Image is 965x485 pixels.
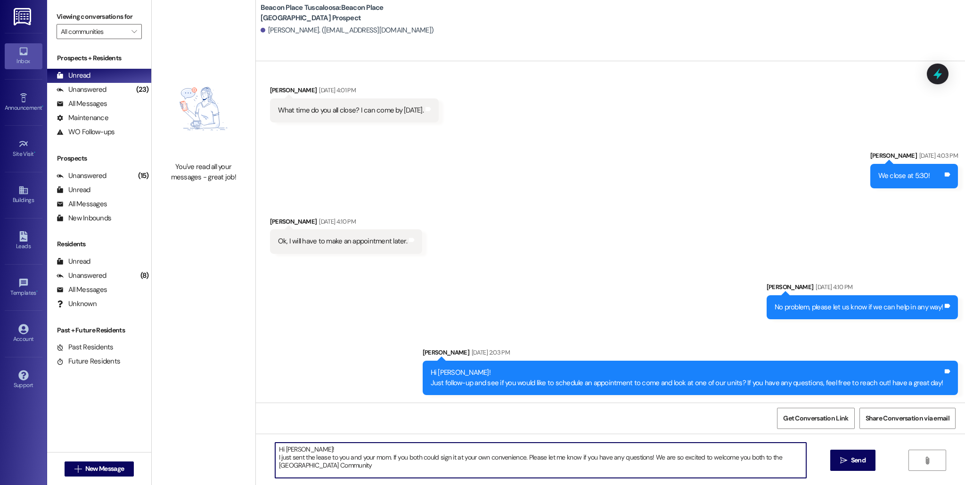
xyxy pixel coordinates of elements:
[5,228,42,254] a: Leads
[423,348,958,361] div: [PERSON_NAME]
[775,302,943,312] div: No problem, please let us know if we can help in any way!
[162,60,245,157] img: empty-state
[431,368,943,388] div: Hi [PERSON_NAME]! Just follow-up and see if you would like to schedule an appointment to come and...
[57,356,120,366] div: Future Residents
[275,443,806,478] textarea: Hi [PERSON_NAME]! I just sent the lease to you and your mom. If you both could sign it at your ow...
[57,285,107,295] div: All Messages
[47,325,151,335] div: Past + Future Residents
[57,257,90,267] div: Unread
[47,154,151,163] div: Prospects
[777,408,854,429] button: Get Conversation Link
[47,53,151,63] div: Prospects + Residents
[270,217,422,230] div: [PERSON_NAME]
[57,171,106,181] div: Unanswered
[5,136,42,162] a: Site Visit •
[34,149,35,156] span: •
[57,185,90,195] div: Unread
[317,85,356,95] div: [DATE] 4:01 PM
[870,151,958,164] div: [PERSON_NAME]
[57,113,108,123] div: Maintenance
[859,408,956,429] button: Share Conversation via email
[57,342,114,352] div: Past Residents
[261,3,449,23] b: Beacon Place Tuscaloosa: Beacon Place [GEOGRAPHIC_DATA] Prospect
[36,288,38,295] span: •
[42,103,43,110] span: •
[813,282,852,292] div: [DATE] 4:10 PM
[57,127,114,137] div: WO Follow-ups
[866,413,949,423] span: Share Conversation via email
[136,169,151,183] div: (15)
[57,299,97,309] div: Unknown
[270,85,439,98] div: [PERSON_NAME]
[57,99,107,109] div: All Messages
[5,182,42,208] a: Buildings
[830,450,876,471] button: Send
[14,8,33,25] img: ResiDesk Logo
[138,268,151,283] div: (8)
[61,24,127,39] input: All communities
[57,9,142,24] label: Viewing conversations for
[5,275,42,300] a: Templates •
[278,236,407,246] div: Ok, I will have to make an appointment later.
[134,82,151,97] div: (23)
[278,105,424,115] div: What time do you all close? I can come by [DATE].
[924,457,931,464] i: 
[131,28,137,35] i: 
[57,199,107,209] div: All Messages
[65,461,134,477] button: New Message
[162,162,245,182] div: You've read all your messages - great job!
[57,271,106,281] div: Unanswered
[917,151,958,161] div: [DATE] 4:03 PM
[85,464,124,474] span: New Message
[317,217,356,226] div: [DATE] 4:10 PM
[47,239,151,249] div: Residents
[5,43,42,69] a: Inbox
[57,71,90,81] div: Unread
[261,25,434,35] div: [PERSON_NAME]. ([EMAIL_ADDRESS][DOMAIN_NAME])
[5,321,42,347] a: Account
[783,413,848,423] span: Get Conversation Link
[851,455,866,465] span: Send
[57,85,106,95] div: Unanswered
[5,367,42,393] a: Support
[57,213,111,223] div: New Inbounds
[767,282,958,295] div: [PERSON_NAME]
[878,171,930,181] div: We close at 5:30!
[840,457,847,464] i: 
[74,465,82,473] i: 
[469,348,510,357] div: [DATE] 2:03 PM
